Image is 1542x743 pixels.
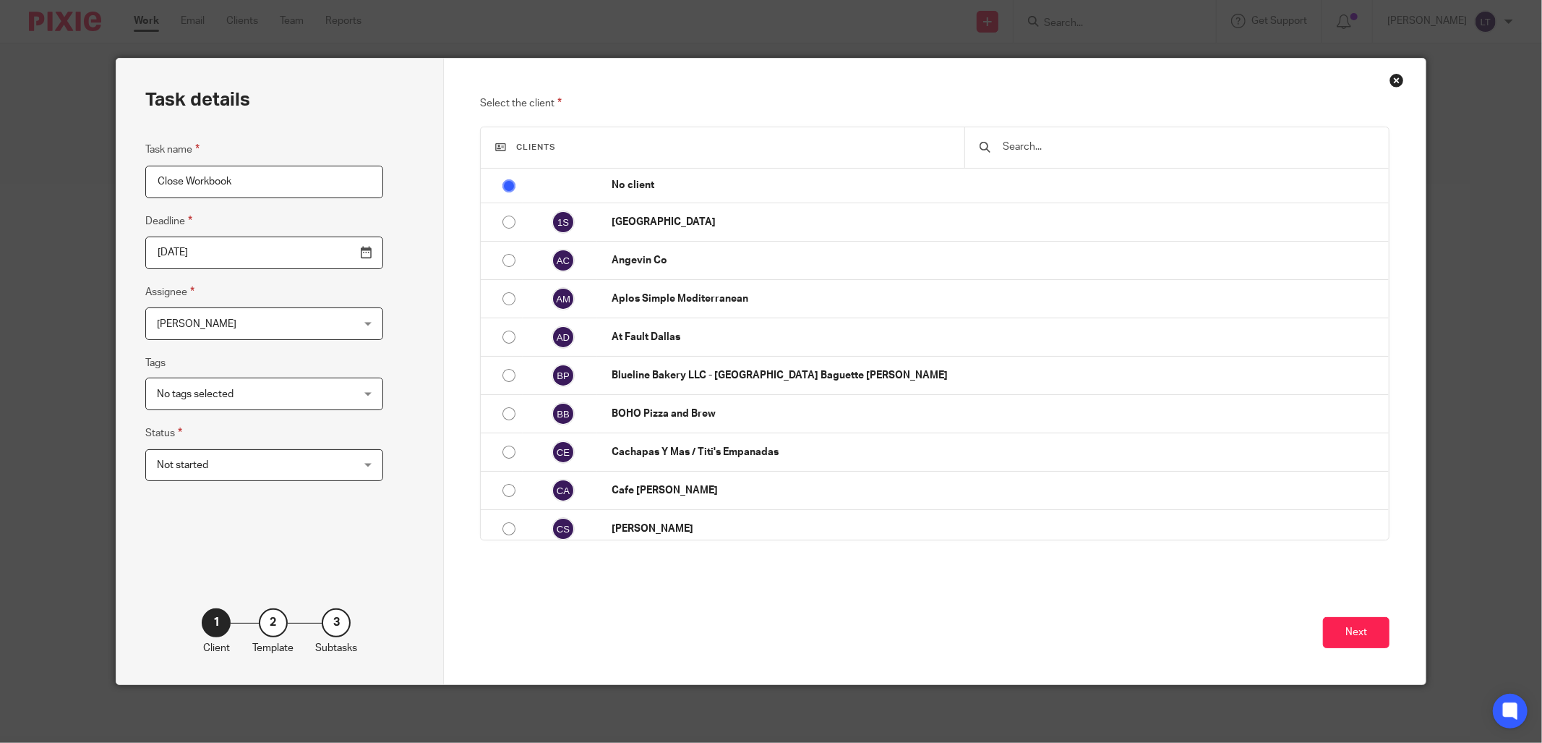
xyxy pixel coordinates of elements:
[516,143,556,151] span: Clients
[612,292,1382,306] p: Aplos Simple Mediterranean
[145,237,383,269] input: Pick a date
[1389,73,1404,88] div: Close this dialog window
[145,88,250,112] h2: Task details
[145,166,383,198] input: Task name
[552,479,575,502] img: svg%3E
[145,356,166,370] label: Tags
[157,319,236,329] span: [PERSON_NAME]
[480,95,1389,112] p: Select the client
[145,141,200,158] label: Task name
[552,249,575,272] img: svg%3E
[552,287,575,310] img: svg%3E
[552,326,575,349] img: svg%3E
[145,284,194,300] label: Assignee
[259,608,288,637] div: 2
[612,445,1382,459] p: Cachapas Y Mas / Titi's Empanadas
[612,483,1382,498] p: Cafe [PERSON_NAME]
[612,178,1382,192] p: No client
[552,441,575,464] img: svg%3E
[252,641,294,655] p: Template
[157,460,208,470] span: Not started
[1001,139,1374,155] input: Search...
[612,215,1382,229] p: [GEOGRAPHIC_DATA]
[145,425,182,441] label: Status
[552,364,575,387] img: svg%3E
[157,389,234,399] span: No tags selected
[1323,617,1389,648] button: Next
[202,608,231,637] div: 1
[612,522,1382,536] p: [PERSON_NAME]
[552,211,575,234] img: svg%3E
[552,402,575,425] img: svg%3E
[612,253,1382,268] p: Angevin Co
[145,213,192,229] label: Deadline
[315,641,357,655] p: Subtasks
[203,641,230,655] p: Client
[322,608,351,637] div: 3
[552,517,575,540] img: svg%3E
[612,330,1382,344] p: At Fault Dallas
[612,407,1382,421] p: BOHO Pizza and Brew
[612,368,1382,383] p: Blueline Bakery LLC - [GEOGRAPHIC_DATA] Baguette [PERSON_NAME]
